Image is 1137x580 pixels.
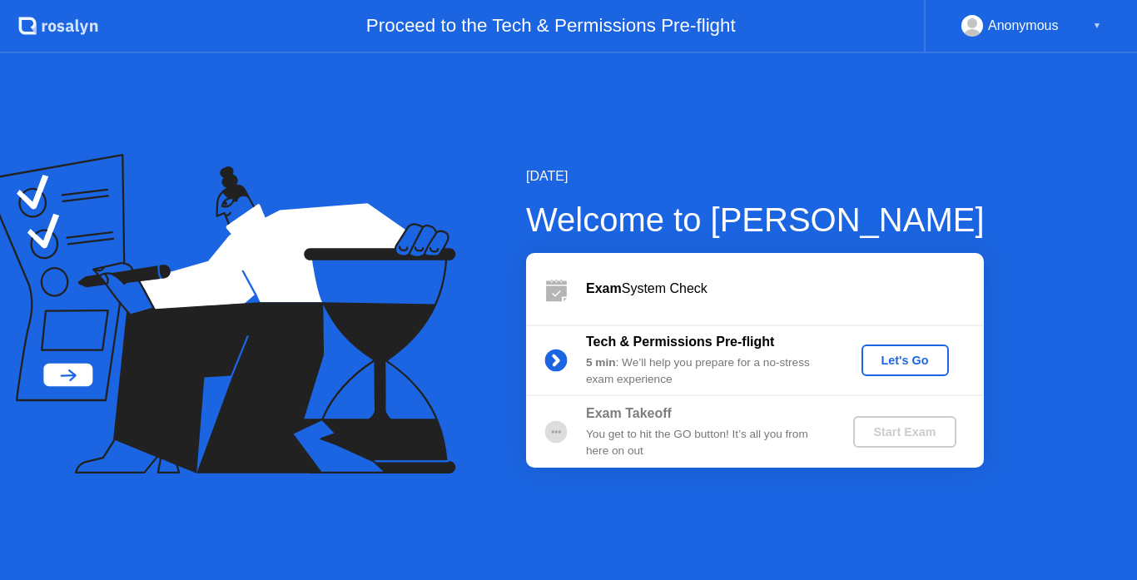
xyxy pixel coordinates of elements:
[988,15,1059,37] div: Anonymous
[526,166,985,186] div: [DATE]
[586,356,616,369] b: 5 min
[861,345,949,376] button: Let's Go
[586,426,826,460] div: You get to hit the GO button! It’s all you from here on out
[1093,15,1101,37] div: ▼
[586,281,622,295] b: Exam
[586,354,826,389] div: : We’ll help you prepare for a no-stress exam experience
[868,354,942,367] div: Let's Go
[586,335,774,349] b: Tech & Permissions Pre-flight
[860,425,949,439] div: Start Exam
[853,416,956,448] button: Start Exam
[586,279,984,299] div: System Check
[526,195,985,245] div: Welcome to [PERSON_NAME]
[586,406,672,420] b: Exam Takeoff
